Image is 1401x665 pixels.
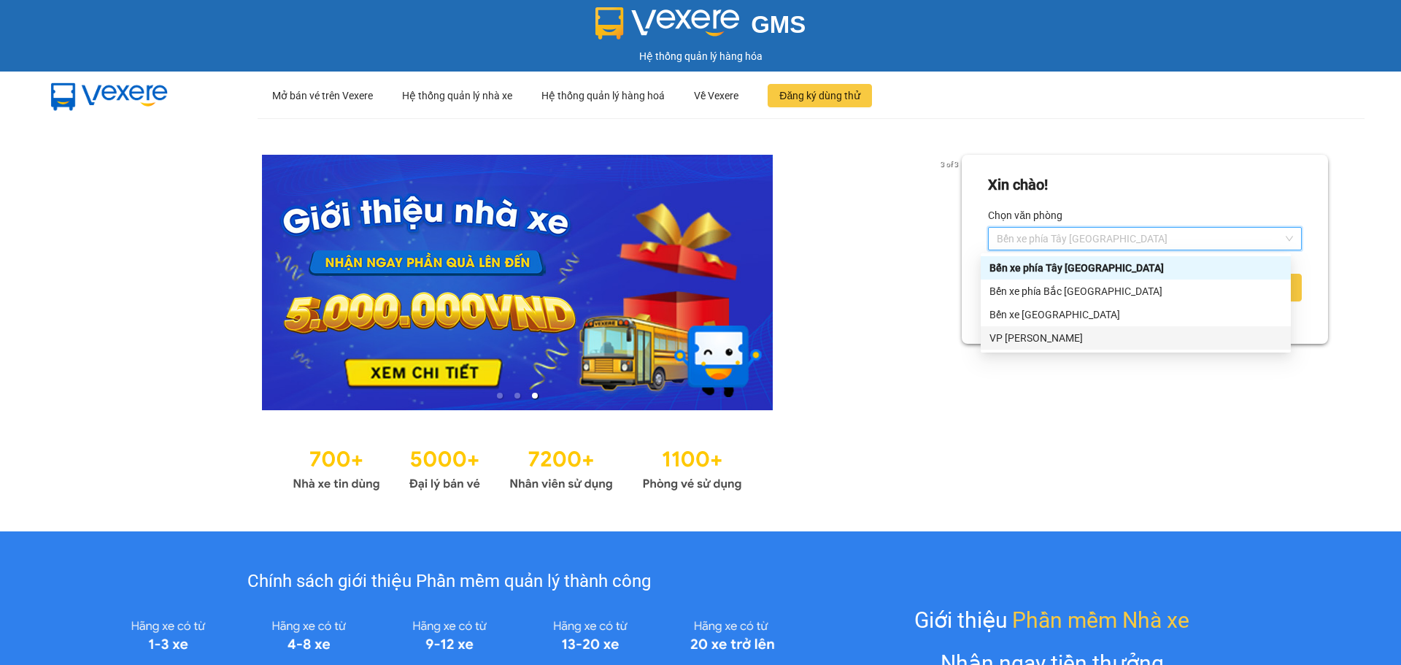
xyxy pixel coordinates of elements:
[694,72,738,119] div: Về Vexere
[988,174,1048,196] div: Xin chào!
[981,326,1291,350] div: VP Hoằng Kim
[272,72,373,119] div: Mở bán vé trên Vexere
[941,155,962,410] button: next slide / item
[36,72,182,120] img: mbUUG5Q.png
[981,256,1291,280] div: Bến xe phía Tây Thanh Hóa
[751,11,806,38] span: GMS
[514,393,520,399] li: slide item 2
[989,260,1282,276] div: Bến xe phía Tây [GEOGRAPHIC_DATA]
[989,307,1282,323] div: Bến xe [GEOGRAPHIC_DATA]
[293,439,742,495] img: Statistics.png
[936,155,962,174] p: 3 of 3
[497,393,503,399] li: slide item 1
[402,72,512,119] div: Hệ thống quản lý nhà xe
[997,228,1293,250] span: Bến xe phía Tây Thanh Hóa
[779,88,860,104] span: Đăng ký dùng thử
[989,330,1282,346] div: VP [PERSON_NAME]
[989,283,1282,299] div: Bến xe phía Bắc [GEOGRAPHIC_DATA]
[541,72,665,119] div: Hệ thống quản lý hàng hoá
[914,603,1189,637] div: Giới thiệu
[988,204,1062,227] label: Chọn văn phòng
[98,568,800,596] div: Chính sách giới thiệu Phần mềm quản lý thành công
[532,393,538,399] li: slide item 3
[73,155,93,410] button: previous slide / item
[1012,603,1189,637] span: Phần mềm Nhà xe
[981,303,1291,326] div: Bến xe Hoằng Hóa
[4,48,1397,64] div: Hệ thống quản lý hàng hóa
[595,7,740,39] img: logo 2
[595,22,806,34] a: GMS
[981,280,1291,303] div: Bến xe phía Bắc Thanh Hóa
[768,84,872,107] button: Đăng ký dùng thử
